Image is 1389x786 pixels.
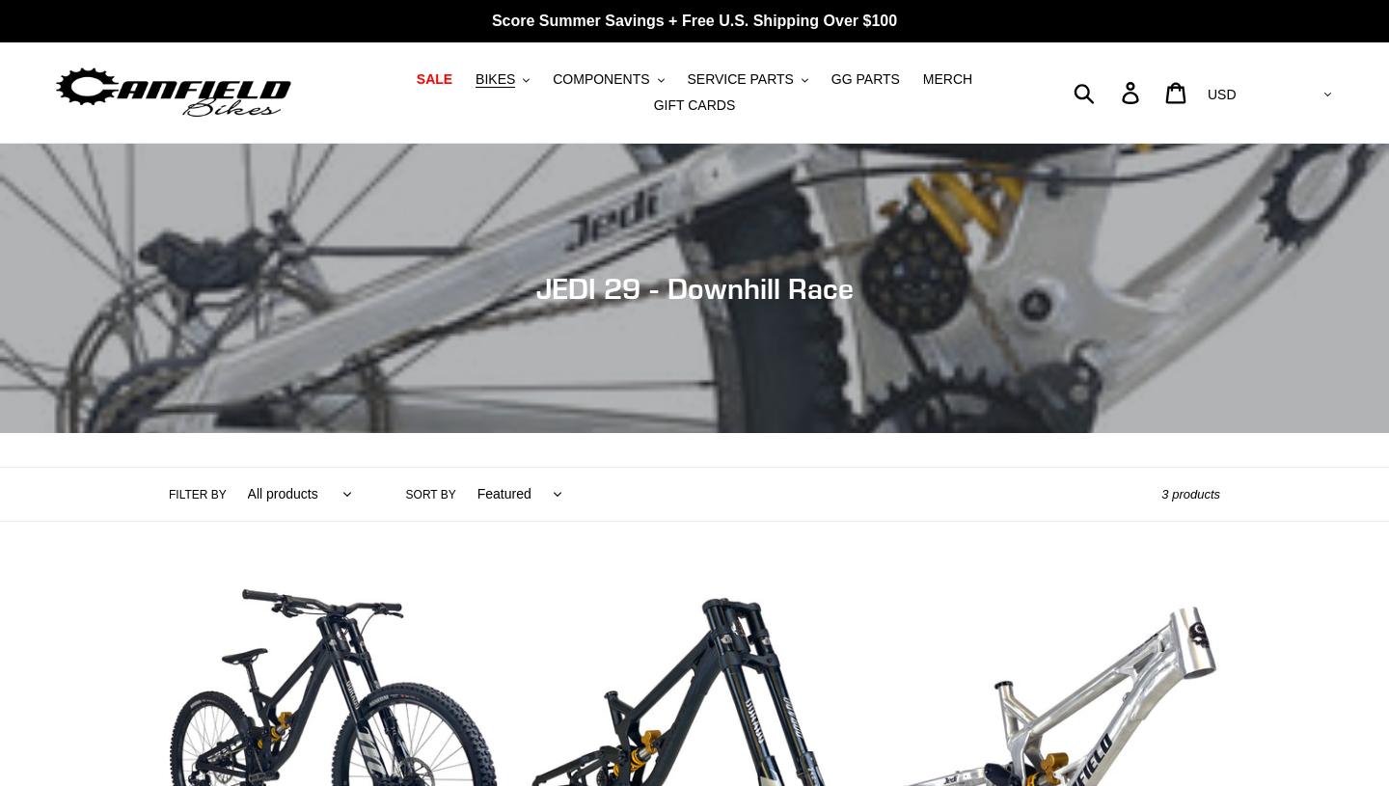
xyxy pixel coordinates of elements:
a: GG PARTS [822,67,910,93]
img: Canfield Bikes [53,63,294,123]
a: GIFT CARDS [644,93,746,119]
span: JEDI 29 - Downhill Race [536,271,854,306]
span: COMPONENTS [553,71,649,88]
span: 3 products [1161,487,1220,501]
button: COMPONENTS [543,67,673,93]
span: BIKES [476,71,515,88]
span: SERVICE PARTS [687,71,793,88]
label: Sort by [406,486,456,503]
a: MERCH [913,67,982,93]
span: MERCH [923,71,972,88]
a: SALE [407,67,462,93]
span: GG PARTS [831,71,900,88]
input: Search [1084,71,1133,114]
span: SALE [417,71,452,88]
label: Filter by [169,486,227,503]
button: SERVICE PARTS [677,67,817,93]
button: BIKES [466,67,539,93]
span: GIFT CARDS [654,97,736,114]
